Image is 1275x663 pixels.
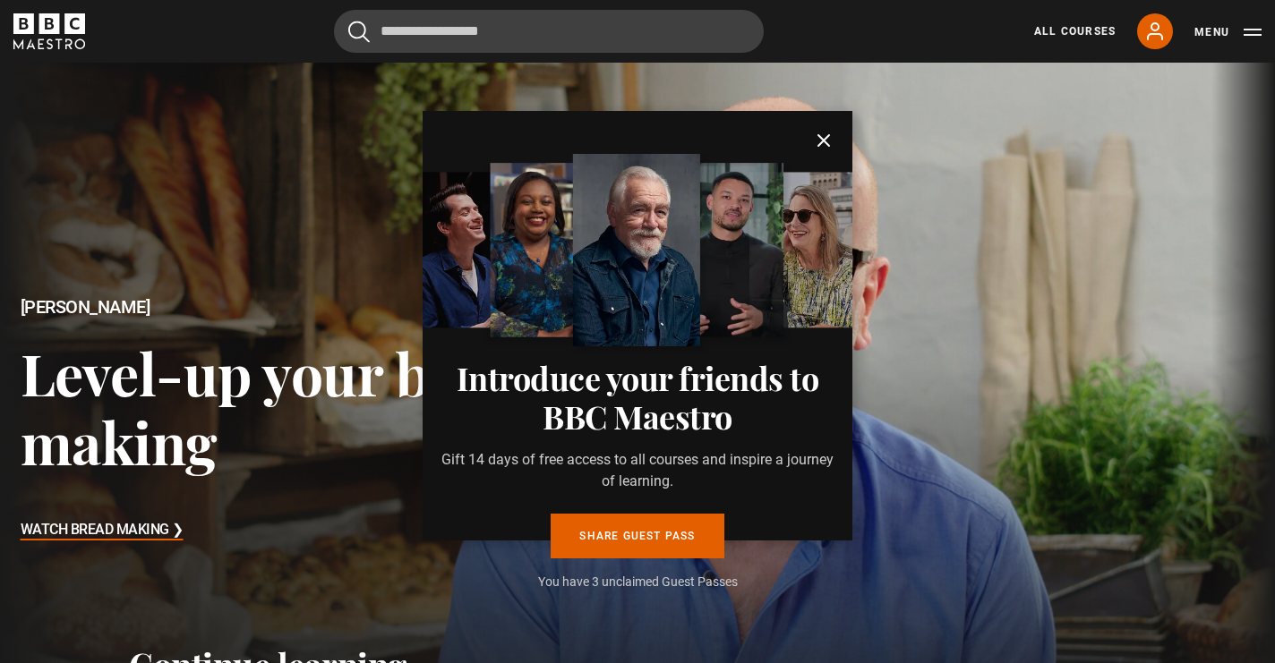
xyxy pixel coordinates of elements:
[348,21,370,43] button: Submit the search query
[13,13,85,49] svg: BBC Maestro
[1194,23,1262,41] button: Toggle navigation
[21,338,638,477] h3: Level-up your bread making
[21,297,638,318] h2: [PERSON_NAME]
[437,573,838,591] p: You have 3 unclaimed Guest Passes
[21,517,184,544] h3: Watch Bread Making ❯
[437,359,838,434] h3: Introduce your friends to BBC Maestro
[334,10,764,53] input: Search
[551,514,723,558] a: Share guest pass
[1034,23,1116,39] a: All Courses
[437,449,838,492] p: Gift 14 days of free access to all courses and inspire a journey of learning.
